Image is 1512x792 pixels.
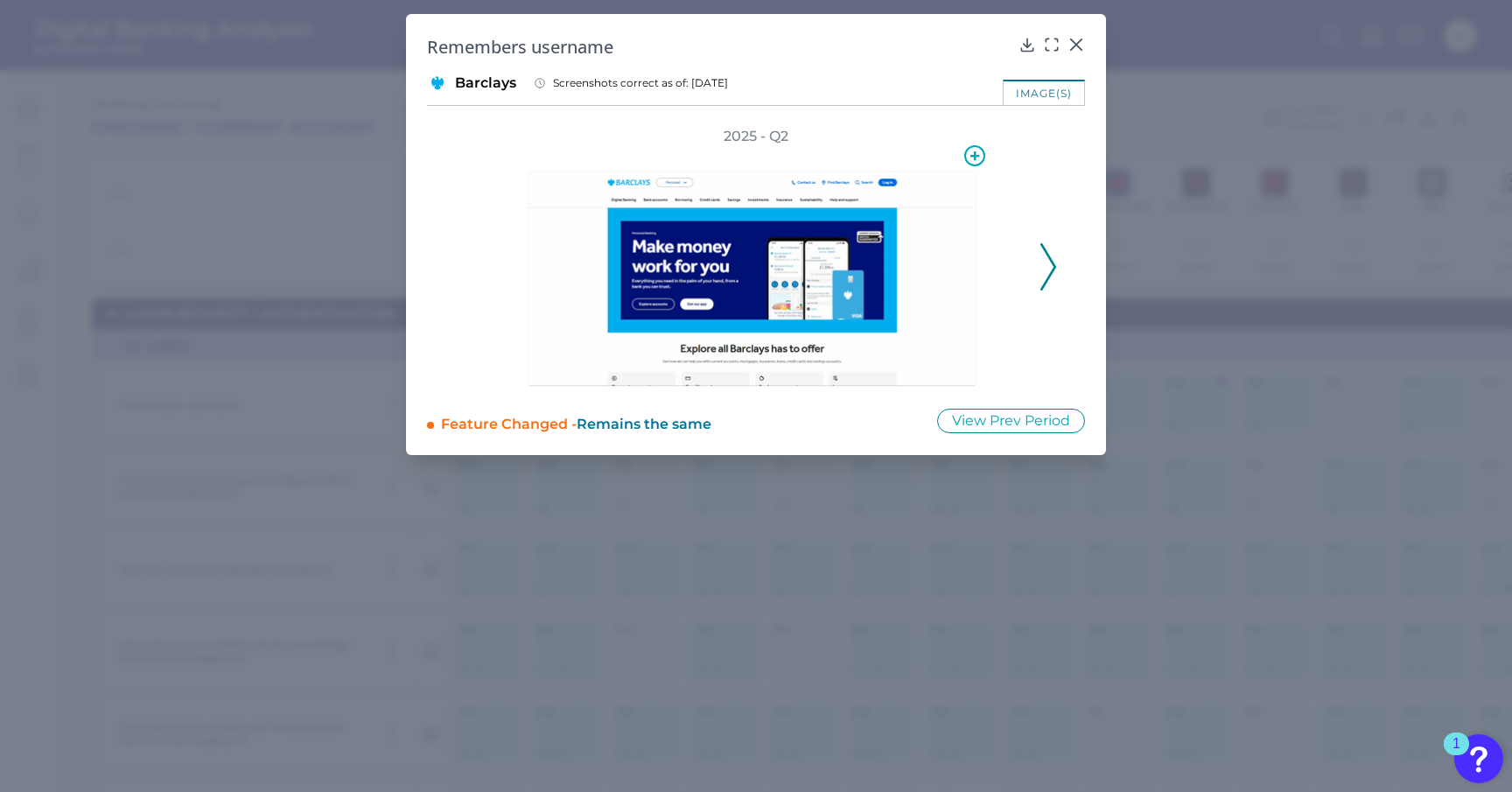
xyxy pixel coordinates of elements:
img: Barclays-UK-Q2-25-RC-DTS-Prelogin-Reg-001.png [528,171,976,387]
span: Remains the same [577,416,711,432]
div: image(s) [1003,80,1085,105]
button: Open Resource Center, 1 new notification [1454,734,1503,783]
img: Barclays [427,73,448,94]
span: Barclays [455,74,516,93]
div: 1 [1452,744,1460,767]
h3: 2025 - Q2 [724,127,788,146]
span: Screenshots correct as of: [DATE] [553,76,728,90]
h2: Remembers username [427,35,1011,59]
button: View Prev Period [937,409,1085,433]
div: Feature Changed - [441,408,913,434]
